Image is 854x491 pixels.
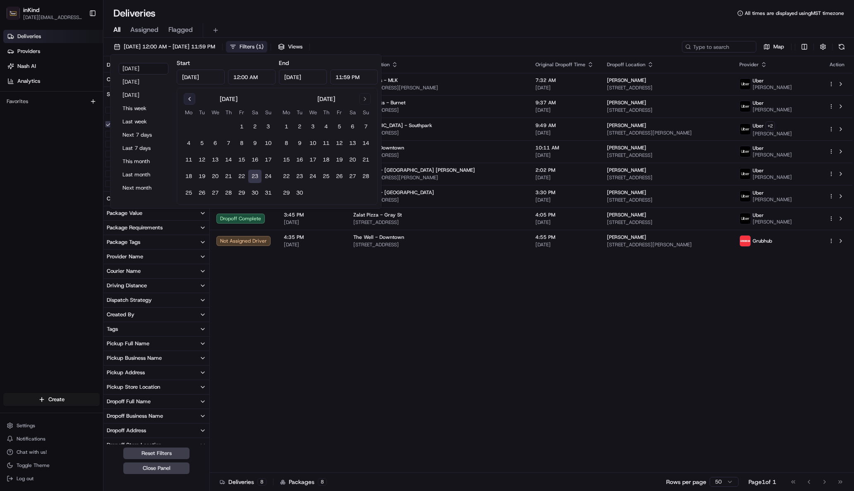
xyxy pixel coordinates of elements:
button: Pickup Business Name [103,351,209,365]
button: 22 [280,170,293,183]
button: Reset Filters [123,448,190,459]
button: Dropoff Address [103,424,209,438]
a: 💻API Documentation [67,117,136,132]
span: [PERSON_NAME] [607,77,646,84]
button: Filters(1) [226,41,267,53]
button: 30 [248,186,261,200]
span: [PERSON_NAME] [607,189,646,196]
button: Package Value [103,206,209,220]
button: 29 [235,186,248,200]
button: 5 [195,137,209,150]
span: [DATE] [535,219,594,226]
button: 21 [222,170,235,183]
button: Go to previous month [184,93,195,105]
span: Nash AI [17,63,36,70]
button: 12 [195,153,209,166]
button: Last 7 days [119,142,168,154]
div: [DATE] [317,95,335,103]
button: [DATE][EMAIL_ADDRESS][DOMAIN_NAME] [23,14,82,21]
span: Uber [753,190,764,196]
span: Uber [753,212,764,219]
div: Page 1 of 1 [748,478,776,486]
button: 9 [293,137,306,150]
span: [PERSON_NAME] [607,122,646,129]
span: Chat with us! [17,449,47,455]
input: Time [228,70,276,84]
button: Dropoff Business Name [103,409,209,423]
button: Log out [3,473,100,484]
input: Type to search [682,41,756,53]
div: Favorites [3,95,100,108]
span: Dropoff Location [607,61,645,68]
a: 📗Knowledge Base [5,117,67,132]
button: 1 [280,120,293,133]
span: [PERSON_NAME] [753,84,792,91]
button: 3 [306,120,319,133]
div: 8 [318,478,327,486]
input: Date [177,70,225,84]
button: 11 [182,153,195,166]
button: 24 [261,170,275,183]
button: 1 [235,120,248,133]
button: Dispatch Strategy [103,293,209,307]
th: Saturday [248,108,261,117]
th: Wednesday [209,108,222,117]
span: 4:55 PM [535,234,594,241]
div: Country [107,195,127,202]
span: 2:02 PM [535,167,594,173]
button: 29 [280,186,293,200]
button: 22 [235,170,248,183]
button: 16 [248,153,261,166]
span: 4:05 PM [535,212,594,218]
img: uber-new-logo.jpeg [740,191,751,202]
button: Next 7 days [119,129,168,141]
span: [STREET_ADDRESS] [353,130,522,136]
button: Notifications [3,433,100,445]
button: 28 [222,186,235,200]
button: 12 [333,137,346,150]
span: [PERSON_NAME] [607,234,646,241]
div: Pickup Address [107,369,145,376]
span: Pylon [82,140,100,147]
span: [DATE] [535,241,594,248]
div: Action [828,61,846,68]
div: Dropoff Address [107,427,146,434]
th: Tuesday [195,108,209,117]
img: uber-new-logo.jpeg [740,168,751,179]
button: 14 [359,137,372,150]
button: Last week [119,116,168,128]
div: State [107,90,134,99]
span: Create [48,396,65,403]
button: inKindinKind[DATE][EMAIL_ADDRESS][DOMAIN_NAME] [3,3,86,23]
a: Powered byPylon [58,140,100,147]
th: Friday [333,108,346,117]
button: 27 [346,170,359,183]
label: Start [177,59,190,67]
p: Welcome 👋 [8,33,151,46]
button: State1 [103,87,209,102]
div: 📗 [8,121,15,128]
button: Package Requirements [103,221,209,235]
div: Created By [107,311,134,318]
div: Tags [107,325,118,333]
button: 15 [280,153,293,166]
button: Country [103,192,209,206]
button: 8 [280,137,293,150]
span: Notifications [17,436,46,442]
img: 5e692f75ce7d37001a5d71f1 [740,236,751,246]
span: Providers [17,48,40,55]
button: 21 [359,153,372,166]
button: 19 [195,170,209,183]
button: Map [760,41,788,53]
img: uber-new-logo.jpeg [740,101,751,112]
div: 8 [257,478,266,486]
button: 20 [346,153,359,166]
button: 25 [182,186,195,200]
button: 16 [293,153,306,166]
div: Packages [280,478,327,486]
button: Created By [103,308,209,322]
button: This week [119,103,168,114]
span: [STREET_ADDRESS][PERSON_NAME] [607,130,726,136]
input: Time [330,70,378,84]
span: 10:11 AM [535,144,594,151]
